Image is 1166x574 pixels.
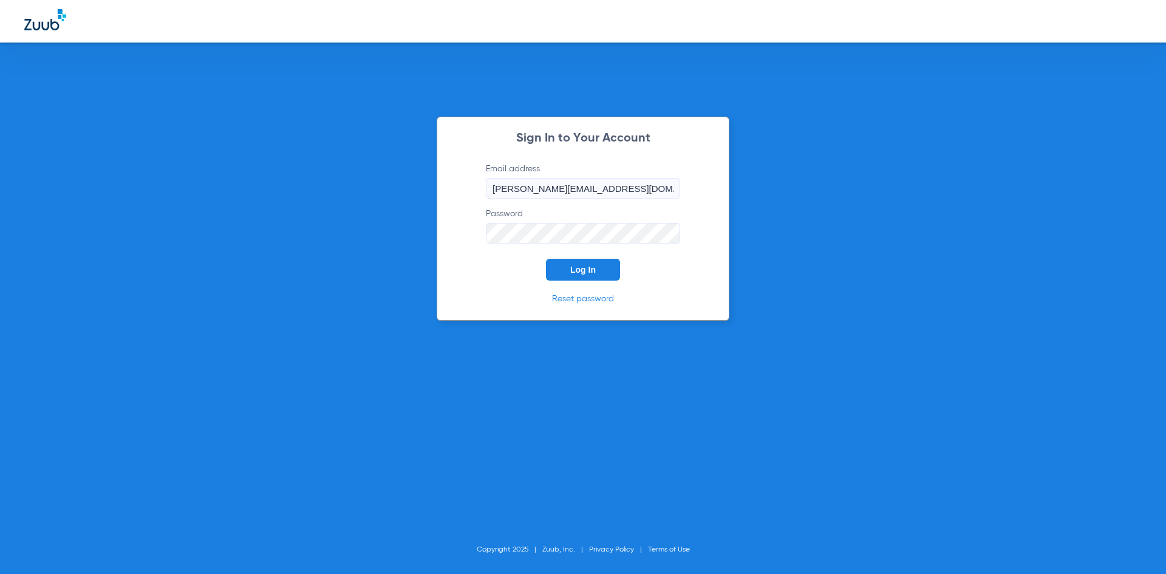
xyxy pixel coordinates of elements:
[542,544,589,556] li: Zuub, Inc.
[486,223,680,244] input: Password
[468,132,698,145] h2: Sign In to Your Account
[552,295,614,303] a: Reset password
[24,9,66,30] img: Zuub Logo
[486,208,680,244] label: Password
[648,546,690,553] a: Terms of Use
[486,178,680,199] input: Email address
[477,544,542,556] li: Copyright 2025
[486,163,680,199] label: Email address
[546,259,620,281] button: Log In
[1105,516,1166,574] iframe: Chat Widget
[570,265,596,275] span: Log In
[589,546,634,553] a: Privacy Policy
